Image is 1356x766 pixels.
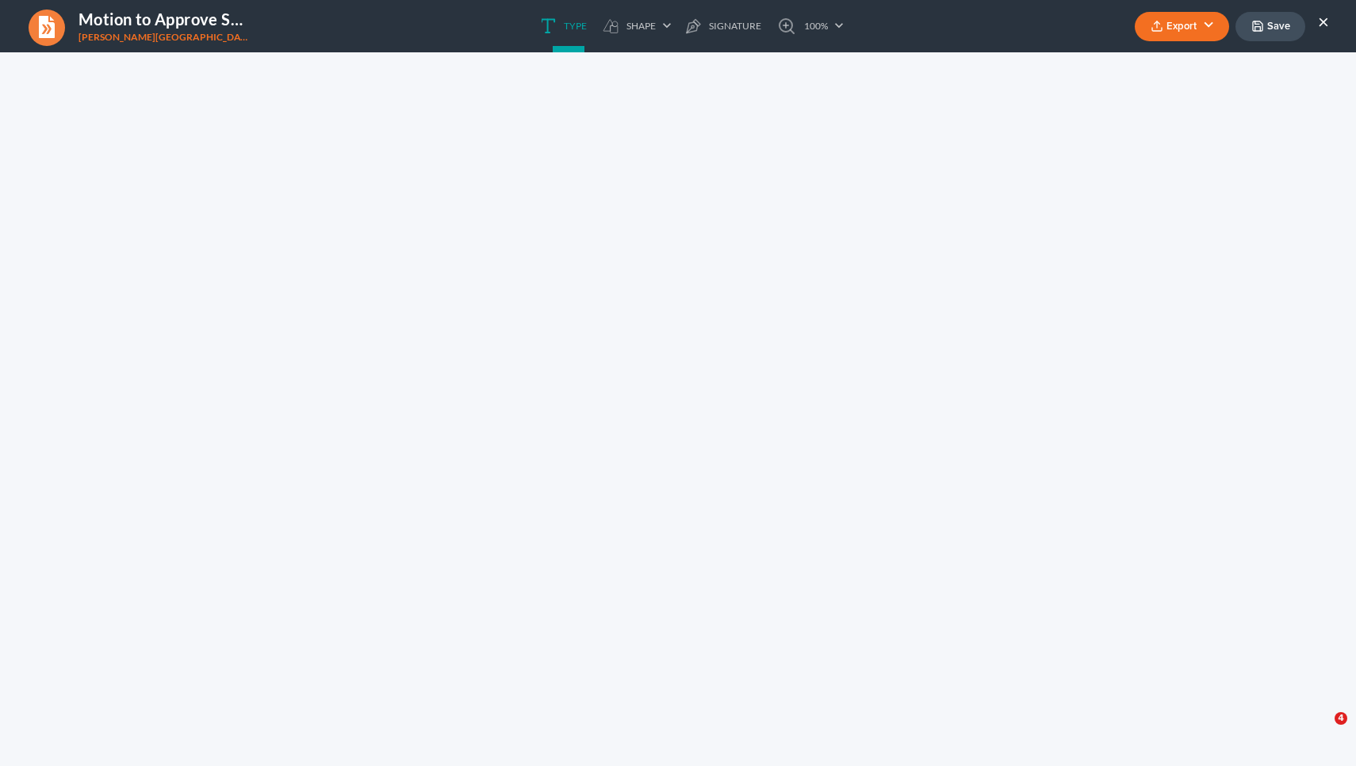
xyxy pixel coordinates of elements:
[1135,12,1229,41] button: Export
[1302,712,1340,750] iframe: Intercom live chat
[626,21,656,31] span: Shape
[79,31,255,43] span: [PERSON_NAME][GEOGRAPHIC_DATA]
[1318,12,1329,31] button: ×
[1235,12,1305,41] button: Save
[1335,712,1347,725] span: 4
[79,8,249,30] h4: Motion to Approve Settlement-IN PERSON.docx
[804,21,828,31] span: 100%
